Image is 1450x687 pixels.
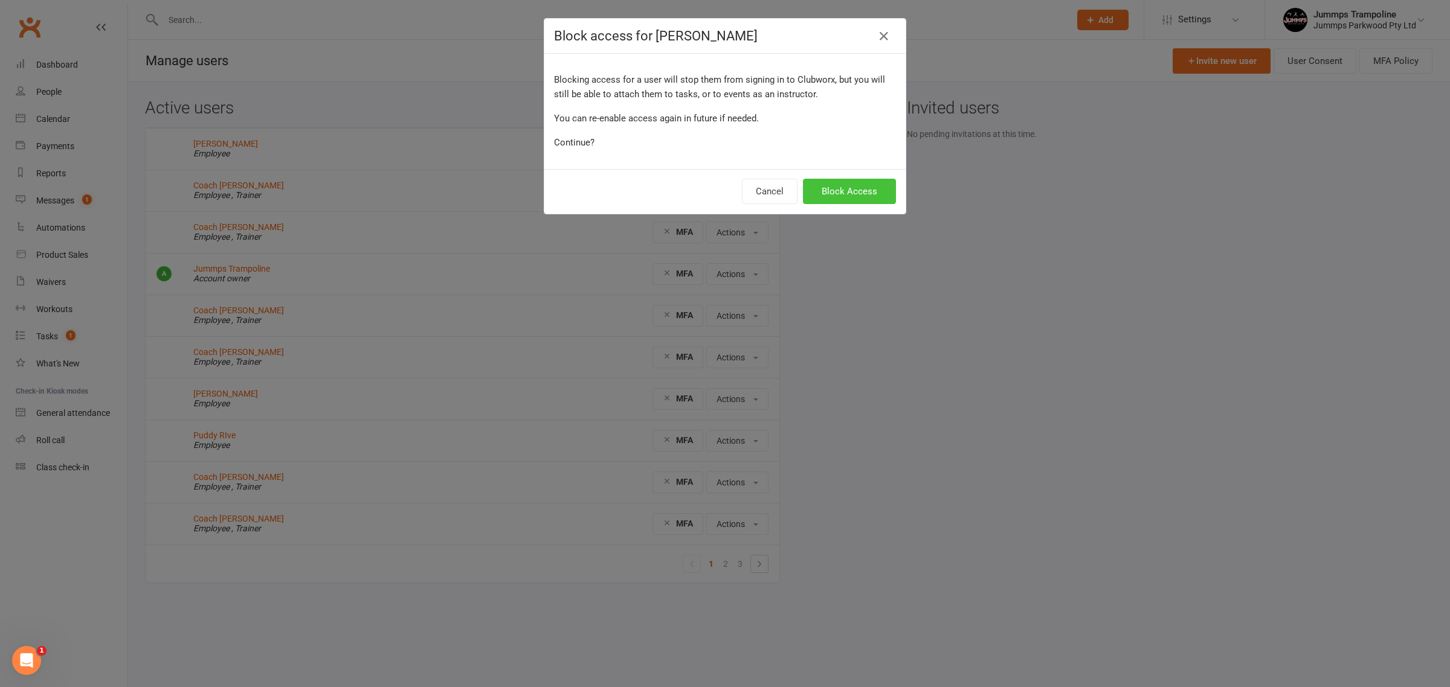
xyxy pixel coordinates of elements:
[37,646,47,656] span: 1
[803,179,896,204] button: Block Access
[554,113,759,124] span: You can re-enable access again in future if needed.
[874,27,894,46] button: Close
[554,74,885,100] span: Blocking access for a user will stop them from signing in to Clubworx, but you will still be able...
[742,179,797,204] button: Cancel
[554,137,594,148] span: Continue?
[554,28,896,43] h4: Block access for [PERSON_NAME]
[12,646,41,675] iframe: Intercom live chat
